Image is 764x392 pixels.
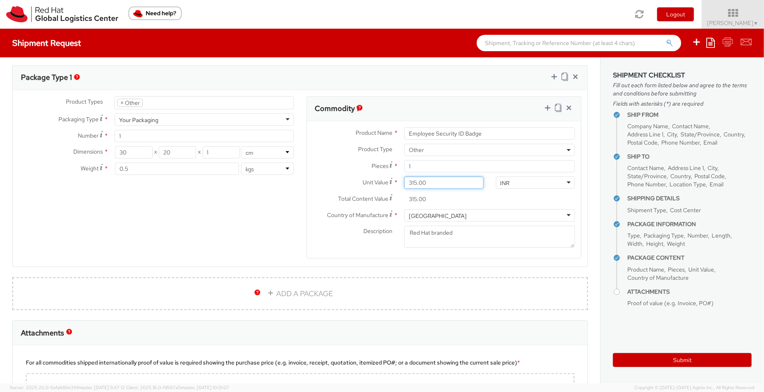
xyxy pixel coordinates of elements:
[613,72,752,79] h3: Shipment Checklist
[627,172,667,180] span: State/Province
[181,385,229,390] span: master, [DATE] 10:01:07
[670,172,691,180] span: Country
[477,35,681,51] input: Shipment, Tracking or Reference Number (at least 4 chars)
[59,116,99,123] span: Packaging Type
[21,73,72,82] h3: Package Type 1
[78,385,125,390] span: master, [DATE] 11:47:12
[657,7,694,21] button: Logout
[404,144,575,156] span: Other
[627,112,752,118] h4: Ship From
[126,385,229,390] span: Client: 2025.18.0-fd567a5
[627,139,658,146] span: Postal Code
[358,145,392,153] span: Product Type
[128,7,182,20] button: Need help?
[688,266,714,273] span: Unit Value
[627,122,668,130] span: Company Name
[694,172,725,180] span: Postal Code
[627,154,752,160] h4: Ship To
[153,146,159,159] span: X
[754,20,759,27] span: ▼
[613,81,752,97] span: Fill out each form listed below and agree to the terms and conditions before submitting
[669,181,706,188] span: Location Type
[670,206,701,214] span: Cost Center
[687,232,708,239] span: Number
[81,165,99,172] span: Weight
[708,164,717,172] span: City
[627,240,642,247] span: Width
[681,131,720,138] span: State/Province
[627,164,664,172] span: Contact Name
[627,206,666,214] span: Shipment Type
[500,179,510,187] div: INR
[363,179,388,186] span: Unit Value
[710,181,723,188] span: Email
[627,131,663,138] span: Address Line 1
[668,164,704,172] span: Address Line 1
[634,385,754,391] span: Copyright © [DATE]-[DATE] Agistix Inc., All Rights Reserved
[627,221,752,227] h4: Package Information
[627,289,752,295] h4: Attachments
[723,131,744,138] span: Country
[315,104,359,113] h3: Commodity 1
[196,146,202,159] span: X
[338,195,388,202] span: Total Content Value
[117,99,143,107] li: Other
[627,255,752,261] h4: Package Content
[627,266,664,273] span: Product Name
[627,232,640,239] span: Type
[409,212,467,220] div: [GEOGRAPHIC_DATA]
[327,211,388,219] span: Country of Manufacture
[26,358,575,367] div: For all commodities shipped internationally proof of value is required showing the purchase price...
[10,385,125,390] span: Server: 2025.20.0-5efa686e39f
[613,353,752,367] button: Submit
[627,274,689,281] span: Country of Manufacture
[120,99,124,106] span: ×
[708,19,759,27] span: [PERSON_NAME]
[627,299,714,307] span: Proof of value (e.g. Invoice, PO#)
[6,6,118,23] img: rh-logistics-00dfa346123c4ec078e1.svg
[115,146,152,159] input: Length
[159,146,196,159] input: Width
[12,277,588,310] a: ADD A PACKAGE
[78,132,99,139] span: Number
[644,232,684,239] span: Packaging Type
[356,129,392,136] span: Product Name
[363,227,392,235] span: Description
[703,139,717,146] span: Email
[672,122,709,130] span: Contact Name
[12,39,81,48] h4: Shipment Request
[73,148,103,155] span: Dimensions
[667,240,685,247] span: Weight
[409,146,570,154] span: Other
[613,100,752,108] span: Fields with asterisks (*) are required
[667,131,677,138] span: City
[66,98,103,105] span: Product Types
[712,232,730,239] span: Length
[627,181,666,188] span: Phone Number
[627,195,752,202] h4: Shipping Details
[661,139,700,146] span: Phone Number
[372,162,388,170] span: Pieces
[203,146,240,159] input: Height
[668,266,685,273] span: Pieces
[119,116,158,124] div: Your Packaging
[21,329,64,337] h3: Attachments
[646,240,663,247] span: Height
